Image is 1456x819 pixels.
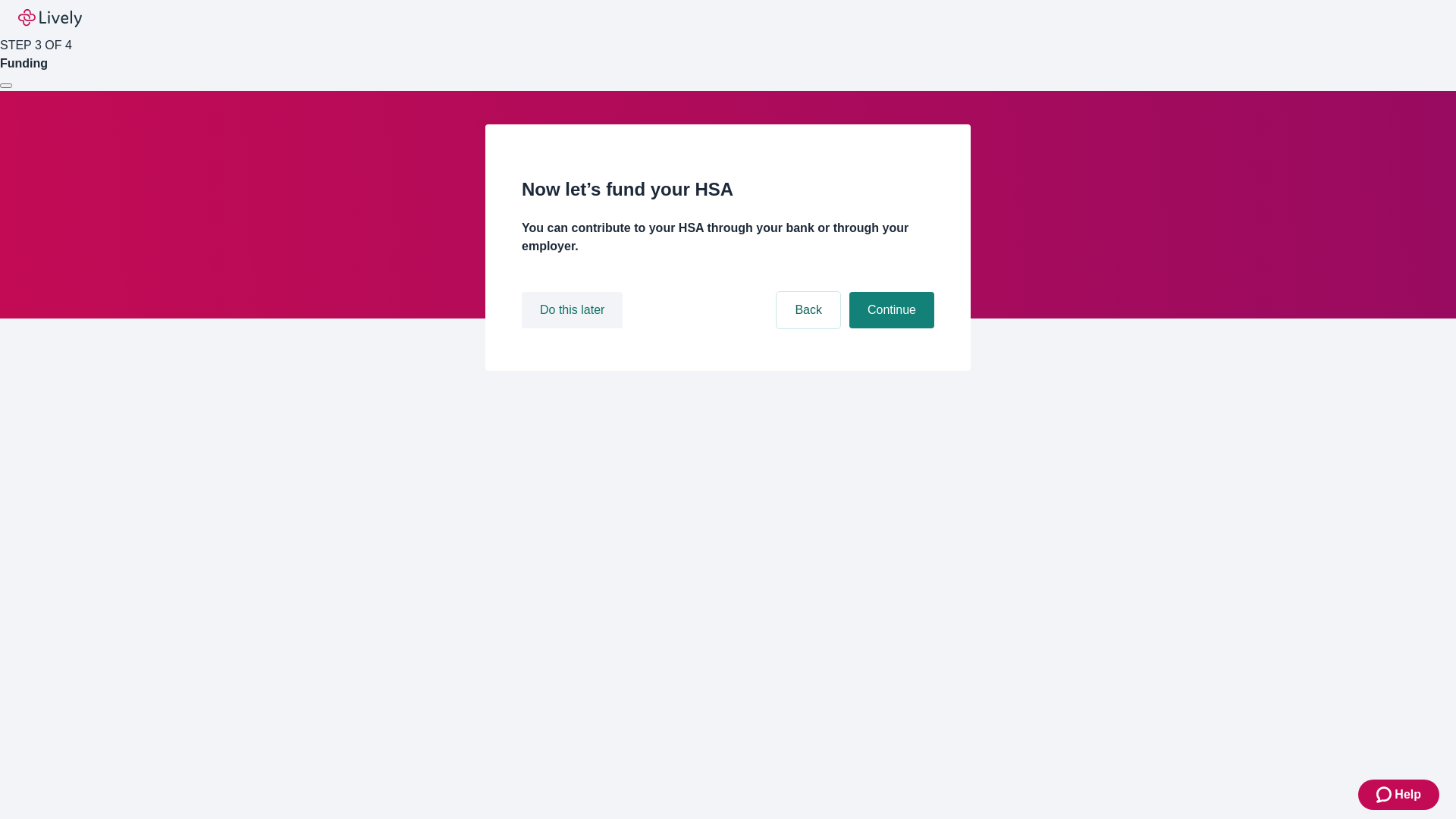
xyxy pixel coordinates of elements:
[18,9,82,27] img: Lively
[1395,786,1421,804] span: Help
[849,292,934,328] button: Continue
[777,292,840,328] button: Back
[1376,786,1395,804] svg: Zendesk support icon
[522,292,623,328] button: Do this later
[1358,780,1439,810] button: Zendesk support iconHelp
[522,176,934,203] h2: Now let’s fund your HSA
[522,219,934,256] h4: You can contribute to your HSA through your bank or through your employer.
